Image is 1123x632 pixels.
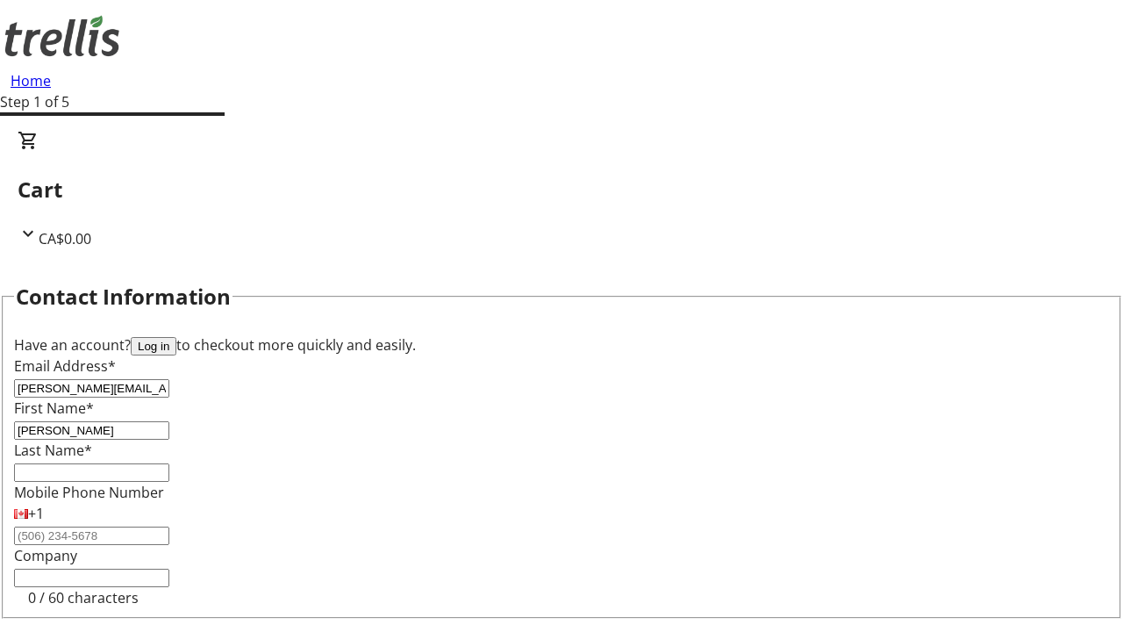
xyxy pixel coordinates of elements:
label: Last Name* [14,441,92,460]
span: CA$0.00 [39,229,91,248]
h2: Contact Information [16,281,231,312]
label: Email Address* [14,356,116,376]
button: Log in [131,337,176,355]
tr-character-limit: 0 / 60 characters [28,588,139,607]
div: Have an account? to checkout more quickly and easily. [14,334,1109,355]
label: First Name* [14,399,94,418]
label: Company [14,546,77,565]
div: CartCA$0.00 [18,130,1105,249]
h2: Cart [18,174,1105,205]
label: Mobile Phone Number [14,483,164,502]
input: (506) 234-5678 [14,527,169,545]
